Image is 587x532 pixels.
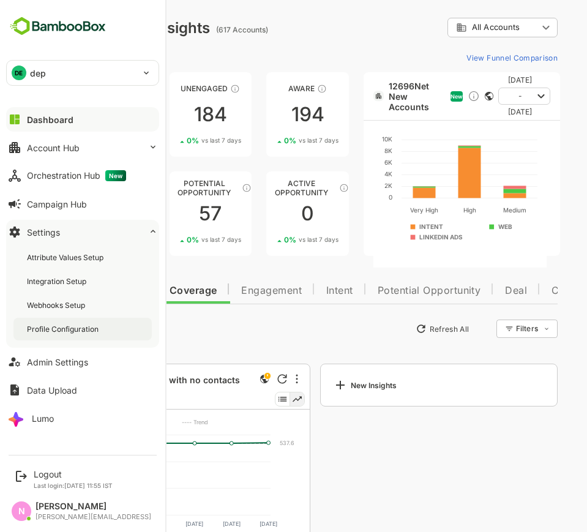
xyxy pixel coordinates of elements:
div: 0 % [241,235,296,244]
button: Lumo [6,406,159,430]
div: Description not present [67,385,79,399]
a: EngagedThese accounts are warm, further nurturing would qualify them to MQAs1024%vs last 7 days [29,171,112,256]
text: [DATE] [106,520,124,527]
span: Customer [509,286,556,296]
button: Settings [6,220,159,244]
text: 600 [56,432,67,438]
div: Filters [473,324,495,333]
div: Engaged [29,183,112,192]
div: More [253,374,255,384]
button: Admin Settings [6,350,159,374]
div: These accounts have not shown enough engagement and need nurturing [187,84,197,94]
span: vs last 7 days [159,235,198,244]
div: This card does not support filter and segments [442,92,451,100]
text: 537.6 [237,440,252,446]
span: New [408,93,420,100]
button: Orchestration HubNew [6,163,159,188]
text: 10K [339,135,350,143]
p: dep [30,67,46,80]
text: [DATE] [69,520,87,527]
text: 0 [63,511,67,518]
div: Profile Configuration [27,324,101,334]
div: 0 % [241,136,296,145]
div: [PERSON_NAME][EMAIL_ADDRESS] [36,513,151,521]
button: Dashboard [6,107,159,132]
text: [DATE] [217,520,234,527]
span: New [105,170,126,181]
div: These accounts are warm, further nurturing would qualify them to MQAs [85,183,95,193]
div: Logout [34,469,113,479]
span: vs last 7 days [256,136,296,145]
text: [DATE] [143,520,160,527]
a: 543 Accounts with no contactsDescription not present [64,375,214,399]
text: 6K [342,159,350,166]
div: Orchestration Hub [27,170,126,181]
div: 0 [223,204,306,223]
span: Intent [283,286,310,296]
div: 80 [29,105,112,124]
div: Refresh [234,374,244,384]
div: New Insights [290,378,354,392]
div: N [12,501,31,521]
span: Deal [462,286,484,296]
span: Data Quality and Coverage [42,286,174,296]
div: 5 % [47,136,101,145]
div: Attribute Values Setup [27,252,106,263]
span: vs last 7 days [159,136,198,145]
div: Active Opportunity [223,183,306,192]
a: UnreachedThese accounts have not been engaged with for a defined time period805%vs last 7 days [29,72,112,157]
text: 200 [56,485,67,492]
button: View Funnel Comparison [419,48,515,67]
text: ---- Trend [139,419,165,425]
div: 102 [29,204,112,223]
div: These accounts are MQAs and can be passed on to Inside Sales [199,183,209,193]
button: New Insights [29,318,119,340]
div: These accounts have open opportunities which might be at any of the Sales Stages [296,183,306,193]
span: vs last 7 days [61,235,101,244]
p: Last login: [DATE] 11:55 IST [34,482,113,489]
a: AwareThese accounts have just entered the buying cycle and need further nurturing1940%vs last 7 days [223,72,306,157]
div: 194 [223,105,306,124]
a: New Insights [277,364,515,406]
text: Very High [367,206,395,214]
div: DE [12,66,26,80]
div: Dashboard [27,114,73,125]
div: These accounts have just entered the buying cycle and need further nurturing [274,84,284,94]
button: Data Upload [6,378,159,402]
span: Engagement [198,286,259,296]
div: DEdep [7,61,159,85]
div: Settings [27,227,60,238]
a: Active OpportunityThese accounts have open opportunities which might be at any of the Sales Stage... [223,171,306,256]
div: Unreached [29,84,112,93]
div: Admin Settings [27,357,88,367]
div: Integration Setup [27,276,89,287]
div: This is a global insight. Segment selection is not applicable for this view [214,372,229,388]
div: 184 [127,105,209,124]
text: High [421,206,433,214]
a: 12696Net New Accounts [346,81,403,112]
text: [DATE] [180,520,198,527]
button: Account Hub [6,135,159,160]
text: 4K [342,170,350,178]
ag: (617 Accounts) [173,25,229,34]
div: 0 % [144,136,198,145]
img: BambooboxFullLogoMark.5f36c76dfaba33ec1ec1367b70bb1252.svg [6,15,110,38]
div: Filters [472,318,515,340]
div: Campaign Hub [27,199,87,209]
span: 543 Accounts with no contacts [64,375,209,399]
button: Campaign Hub [6,192,159,216]
span: [DATE] - [DATE] [465,72,489,120]
div: Account Hub [27,143,80,153]
span: vs last 7 days [256,235,296,244]
div: 4 % [47,235,101,244]
text: 8K [342,147,350,154]
span: vs last 7 days [61,136,101,145]
div: Lumo [32,413,54,424]
div: Data Upload [27,385,77,395]
button: [DATE] - [DATE] [455,88,507,105]
div: All Accounts [413,22,495,33]
div: 0 % [144,235,198,244]
div: Potential Opportunity [127,183,209,192]
text: 0 [346,193,350,201]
